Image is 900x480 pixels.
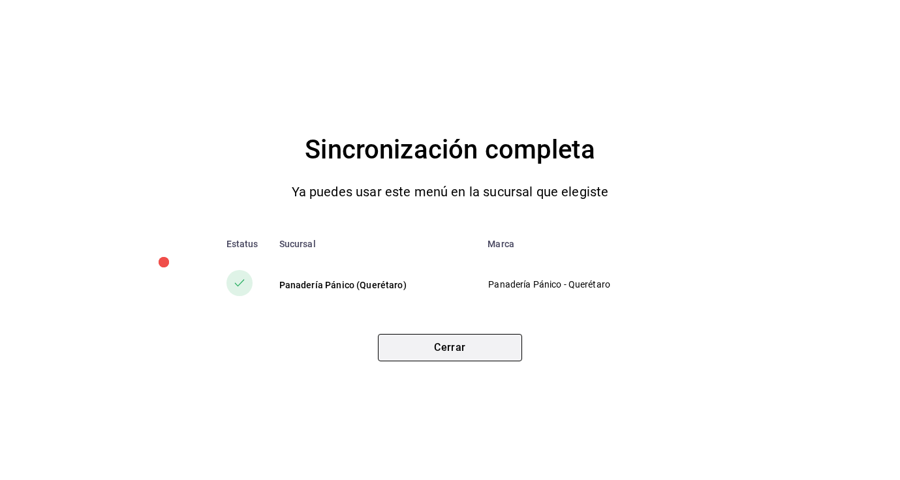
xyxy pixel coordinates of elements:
p: Panadería Pánico - Querétaro [488,278,673,292]
th: Estatus [206,228,269,260]
th: Sucursal [269,228,478,260]
button: Cerrar [378,334,522,361]
th: Marca [477,228,694,260]
div: Panadería Pánico (Querétaro) [279,278,467,292]
h4: Sincronización completa [305,129,595,171]
p: Ya puedes usar este menú en la sucursal que elegiste [292,181,609,202]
